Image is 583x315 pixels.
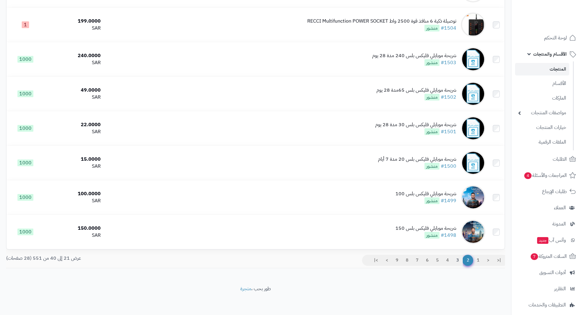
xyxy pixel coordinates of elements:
[22,21,29,28] span: 1
[47,225,101,232] div: 150.0000
[240,285,251,292] a: متجرة
[461,47,485,71] img: شريحة موبايلي فليكس بلس 240 مدة 28 يوم
[515,92,569,105] a: الماركات
[461,220,485,244] img: شريحة موبايلي فليكس بلس 150
[461,185,485,210] img: شريحة موبايلي فليكس بلس 100
[47,232,101,239] div: SAR
[47,190,101,197] div: 100.0000
[515,217,579,231] a: المدونة
[47,121,101,128] div: 22.0000
[473,255,483,266] a: 1
[432,255,443,266] a: 5
[515,152,579,167] a: الطلبات
[412,255,422,266] a: 7
[515,281,579,296] a: التقارير
[441,163,456,170] a: #1500
[17,194,33,201] span: 1000
[544,34,567,42] span: لوحة التحكم
[370,255,382,266] a: >|
[424,59,439,66] span: منشور
[541,9,577,22] img: logo-2.png
[441,232,456,239] a: #1498
[378,156,456,163] div: شريحة موبايلي فليكس بلس 20 مدة 7 أيام
[2,255,256,262] div: عرض 21 إلى 40 من 551 (28 صفحات)
[392,255,402,266] a: 9
[402,255,412,266] a: 8
[515,168,579,183] a: المراجعات والأسئلة4
[47,25,101,32] div: SAR
[424,25,439,31] span: منشور
[537,237,548,244] span: جديد
[47,52,101,59] div: 240.0000
[47,163,101,170] div: SAR
[452,255,463,266] a: 3
[441,128,456,135] a: #1501
[515,233,579,247] a: وآتس آبجديد
[395,225,456,232] div: شريحة موبايلي فليكس بلس 150
[461,82,485,106] img: شريحة موبايلي فليكس بلس 65مدة 28 يوم
[461,116,485,141] img: شريحة موبايلي فليكس بلس 30 مدة 28 يوم
[524,172,532,179] span: 4
[542,187,567,196] span: طلبات الإرجاع
[554,203,566,212] span: العملاء
[530,253,538,260] span: 7
[424,197,439,204] span: منشور
[376,87,456,94] div: شريحة موبايلي فليكس بلس 65مدة 28 يوم
[553,155,567,163] span: الطلبات
[461,13,485,37] img: توصيلة ذكية 6 منافذ قوة 2500 واط RECCI Multifunction POWER SOCKET
[47,87,101,94] div: 49.0000
[515,121,569,134] a: خيارات المنتجات
[424,128,439,135] span: منشور
[539,268,566,277] span: أدوات التسويق
[515,31,579,45] a: لوحة التحكم
[47,59,101,66] div: SAR
[515,136,569,149] a: الملفات الرقمية
[17,125,33,132] span: 1000
[375,121,456,128] div: شريحة موبايلي فليكس بلس 30 مدة 28 يوم
[533,50,567,58] span: الأقسام والمنتجات
[462,255,473,266] span: 2
[515,106,569,119] a: مواصفات المنتجات
[47,197,101,204] div: SAR
[47,128,101,135] div: SAR
[554,284,566,293] span: التقارير
[17,90,33,97] span: 1000
[422,255,432,266] a: 6
[17,56,33,63] span: 1000
[515,184,579,199] a: طلبات الإرجاع
[441,24,456,32] a: #1504
[461,151,485,175] img: شريحة موبايلي فليكس بلس 20 مدة 7 أيام
[441,197,456,204] a: #1499
[515,77,569,90] a: الأقسام
[307,18,456,25] div: توصيلة ذكية 6 منافذ قوة 2500 واط RECCI Multifunction POWER SOCKET
[524,171,567,180] span: المراجعات والأسئلة
[552,220,566,228] span: المدونة
[17,229,33,235] span: 1000
[382,255,392,266] a: >
[515,63,569,75] a: المنتجات
[47,156,101,163] div: 15.0000
[424,94,439,101] span: منشور
[515,265,579,280] a: أدوات التسويق
[395,190,456,197] div: شريحة موبايلي فليكس بلس 100
[529,301,566,309] span: التطبيقات والخدمات
[441,59,456,66] a: #1503
[483,255,493,266] a: <
[442,255,453,266] a: 4
[424,163,439,170] span: منشور
[515,200,579,215] a: العملاء
[515,298,579,312] a: التطبيقات والخدمات
[441,93,456,101] a: #1502
[515,249,579,264] a: السلات المتروكة7
[47,94,101,101] div: SAR
[424,232,439,239] span: منشور
[536,236,566,244] span: وآتس آب
[17,159,33,166] span: 1000
[530,252,567,261] span: السلات المتروكة
[372,52,456,59] div: شريحة موبايلي فليكس بلس 240 مدة 28 يوم
[47,18,101,25] div: 199.0000
[493,255,505,266] a: |<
